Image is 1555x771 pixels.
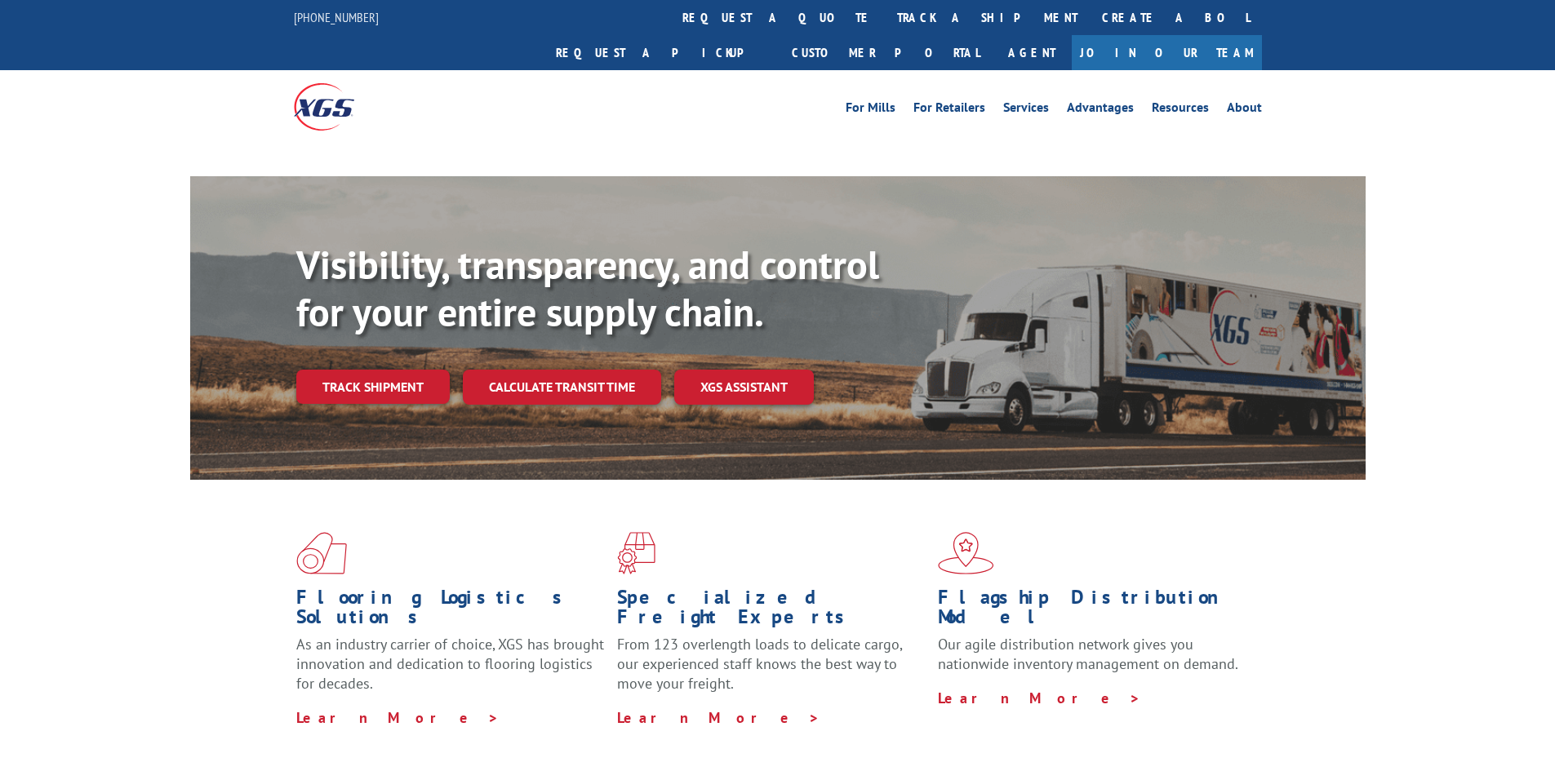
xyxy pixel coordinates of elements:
p: From 123 overlength loads to delicate cargo, our experienced staff knows the best way to move you... [617,635,926,707]
a: Services [1003,101,1049,119]
b: Visibility, transparency, and control for your entire supply chain. [296,239,879,337]
a: [PHONE_NUMBER] [294,9,379,25]
a: XGS ASSISTANT [674,370,814,405]
a: Learn More > [296,708,500,727]
a: Join Our Team [1072,35,1262,70]
a: Track shipment [296,370,450,404]
h1: Flooring Logistics Solutions [296,587,605,635]
h1: Flagship Distribution Model [938,587,1246,635]
a: Resources [1152,101,1209,119]
img: xgs-icon-focused-on-flooring-red [617,532,655,574]
a: For Retailers [913,101,985,119]
img: xgs-icon-total-supply-chain-intelligence-red [296,532,347,574]
a: Agent [992,35,1072,70]
span: As an industry carrier of choice, XGS has brought innovation and dedication to flooring logistics... [296,635,604,693]
a: For Mills [846,101,895,119]
span: Our agile distribution network gives you nationwide inventory management on demand. [938,635,1238,673]
a: Customer Portal [780,35,992,70]
img: xgs-icon-flagship-distribution-model-red [938,532,994,574]
a: Calculate transit time [463,370,661,405]
a: Advantages [1067,101,1134,119]
a: Request a pickup [544,35,780,70]
a: About [1227,101,1262,119]
h1: Specialized Freight Experts [617,587,926,635]
a: Learn More > [938,689,1141,707]
a: Learn More > [617,708,820,727]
